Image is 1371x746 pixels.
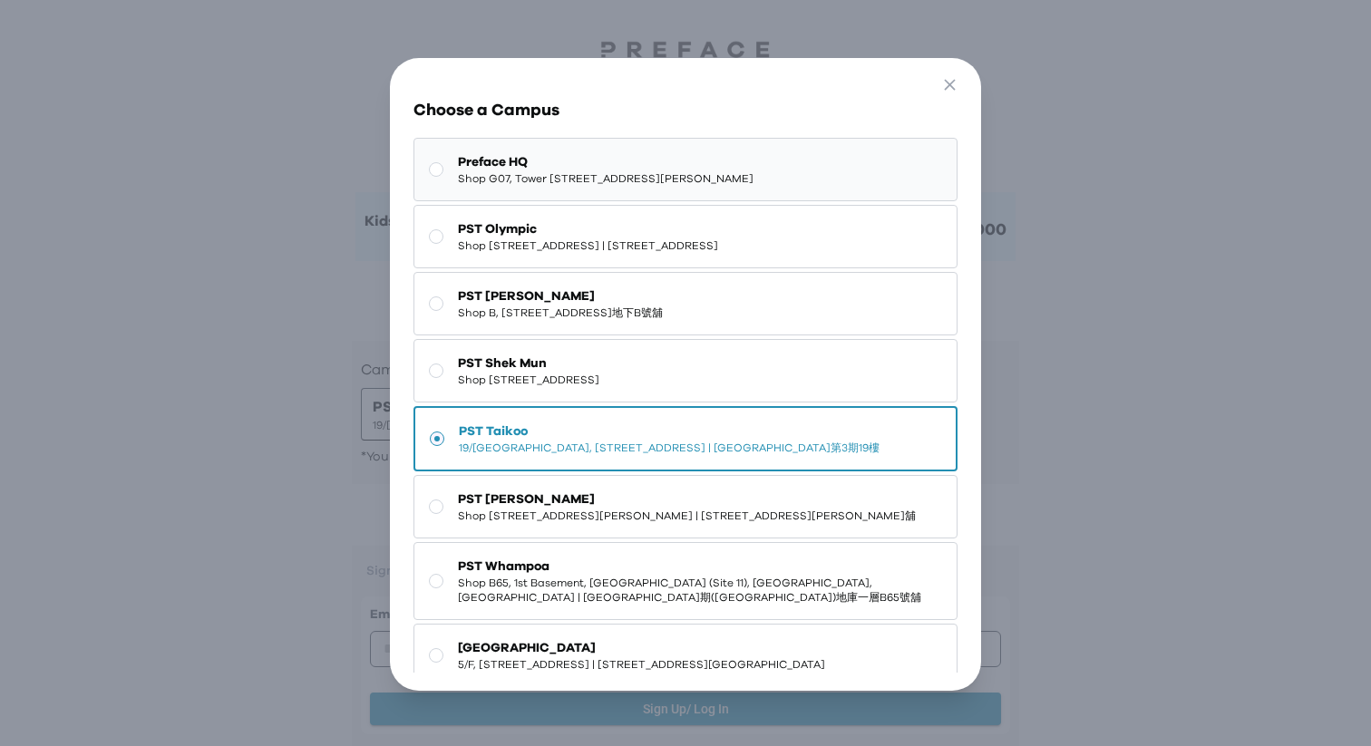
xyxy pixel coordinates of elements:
[413,339,958,402] button: PST Shek MunShop [STREET_ADDRESS]
[458,657,825,672] span: 5/F, [STREET_ADDRESS] | [STREET_ADDRESS][GEOGRAPHIC_DATA]
[413,98,958,123] h3: Choose a Campus
[458,287,663,305] span: PST [PERSON_NAME]
[413,406,958,471] button: PST Taikoo19/[GEOGRAPHIC_DATA], [STREET_ADDRESS] | [GEOGRAPHIC_DATA]第3期19樓
[458,220,718,238] span: PST Olympic
[458,557,942,576] span: PST Whampoa
[458,238,718,253] span: Shop [STREET_ADDRESS] | [STREET_ADDRESS]
[458,490,916,509] span: PST [PERSON_NAME]
[458,171,754,186] span: Shop G07, Tower [STREET_ADDRESS][PERSON_NAME]
[458,373,599,387] span: Shop [STREET_ADDRESS]
[413,272,958,335] button: PST [PERSON_NAME]Shop B, [STREET_ADDRESS]地下B號舖
[458,509,916,523] span: Shop [STREET_ADDRESS][PERSON_NAME] | [STREET_ADDRESS][PERSON_NAME]舖
[413,624,958,687] button: [GEOGRAPHIC_DATA]5/F, [STREET_ADDRESS] | [STREET_ADDRESS][GEOGRAPHIC_DATA]
[413,542,958,620] button: PST WhampoaShop B65, 1st Basement, [GEOGRAPHIC_DATA] (Site 11), [GEOGRAPHIC_DATA], [GEOGRAPHIC_DA...
[413,205,958,268] button: PST OlympicShop [STREET_ADDRESS] | [STREET_ADDRESS]
[413,138,958,201] button: Preface HQShop G07, Tower [STREET_ADDRESS][PERSON_NAME]
[413,475,958,538] button: PST [PERSON_NAME]Shop [STREET_ADDRESS][PERSON_NAME] | [STREET_ADDRESS][PERSON_NAME]舖
[458,354,599,373] span: PST Shek Mun
[459,441,880,455] span: 19/[GEOGRAPHIC_DATA], [STREET_ADDRESS] | [GEOGRAPHIC_DATA]第3期19樓
[458,639,825,657] span: [GEOGRAPHIC_DATA]
[458,305,663,320] span: Shop B, [STREET_ADDRESS]地下B號舖
[458,153,754,171] span: Preface HQ
[459,422,880,441] span: PST Taikoo
[458,576,942,605] span: Shop B65, 1st Basement, [GEOGRAPHIC_DATA] (Site 11), [GEOGRAPHIC_DATA], [GEOGRAPHIC_DATA] | [GEOG...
